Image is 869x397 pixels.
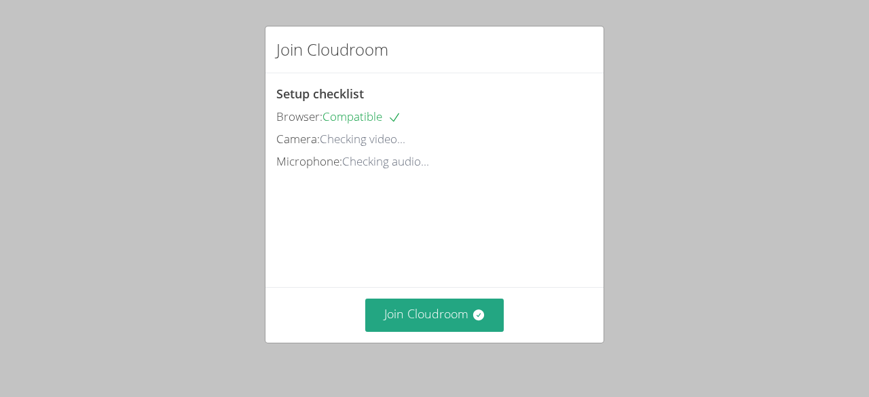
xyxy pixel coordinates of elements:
[276,86,364,102] span: Setup checklist
[342,153,429,169] span: Checking audio...
[276,153,342,169] span: Microphone:
[320,131,405,147] span: Checking video...
[276,37,388,62] h2: Join Cloudroom
[276,109,322,124] span: Browser:
[276,131,320,147] span: Camera:
[322,109,401,124] span: Compatible
[365,299,504,332] button: Join Cloudroom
